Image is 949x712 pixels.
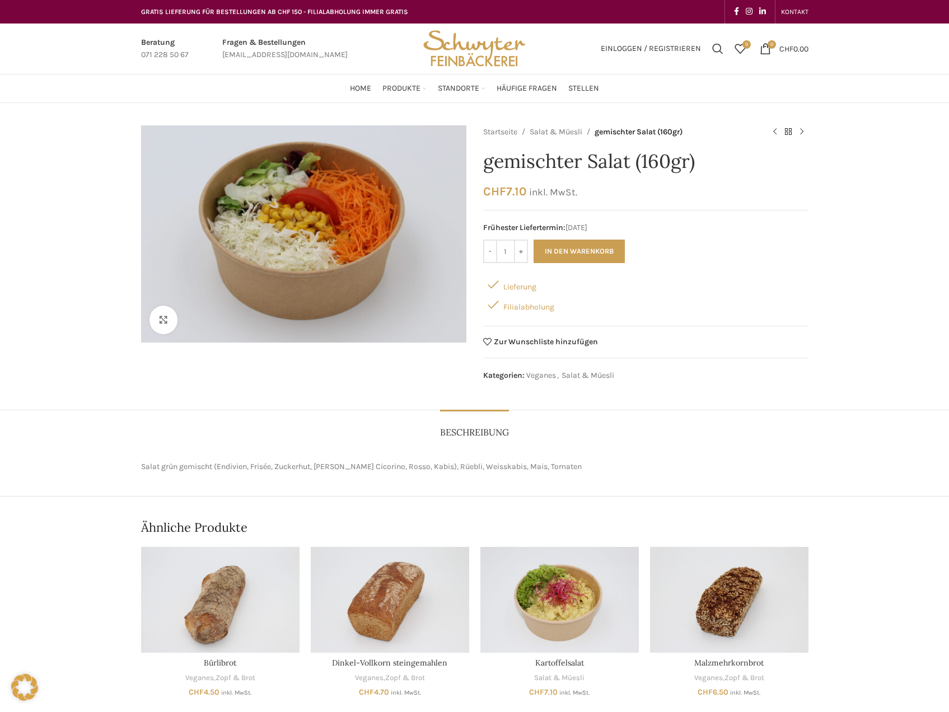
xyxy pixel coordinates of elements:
span: CHF [779,44,793,53]
a: Salat & Müesli [530,126,582,138]
span: Kategorien: [483,371,525,380]
a: Instagram social link [742,4,756,20]
a: Dinkel-Vollkorn steingemahlen [311,547,469,653]
a: Site logo [419,43,529,53]
span: 0 [768,40,776,49]
small: inkl. MwSt. [221,689,251,696]
input: Produktmenge [497,240,514,263]
bdi: 6.50 [698,687,728,697]
span: CHF [189,687,204,697]
a: Malzmehrkornbrot [650,547,808,653]
small: inkl. MwSt. [559,689,590,696]
a: Zopf & Brot [216,673,255,683]
a: Next product [795,125,808,139]
a: Kartoffelsalat [535,658,584,668]
span: CHF [483,184,506,198]
bdi: 7.10 [529,687,558,697]
div: Secondary navigation [775,1,814,23]
span: Stellen [568,83,599,94]
div: Meine Wunschliste [729,38,751,60]
p: Salat grün gemischt (Endivien, Frisée, Zuckerhut, [PERSON_NAME] Cicorino, Rosso, Kabis), Rüebli, ... [141,461,808,473]
a: Häufige Fragen [497,77,557,100]
span: KONTAKT [781,8,808,16]
a: Standorte [438,77,485,100]
a: Home [350,77,371,100]
bdi: 0.00 [779,44,808,53]
div: Main navigation [135,77,814,100]
small: inkl. MwSt. [529,186,577,198]
a: Malzmehrkornbrot [694,658,764,668]
input: + [514,240,528,263]
a: Suchen [707,38,729,60]
a: Bürlibrot [204,658,236,668]
span: Standorte [438,83,479,94]
img: Bäckerei Schwyter [419,24,529,74]
bdi: 4.50 [189,687,219,697]
span: Ähnliche Produkte [141,519,247,536]
span: Häufige Fragen [497,83,557,94]
a: Bürlibrot [141,547,300,653]
span: 0 [742,40,751,49]
a: Linkedin social link [756,4,769,20]
a: Veganes [694,673,723,683]
span: Home [350,83,371,94]
nav: Breadcrumb [483,125,757,139]
a: Stellen [568,77,599,100]
a: Startseite [483,126,517,138]
a: Infobox link [141,36,189,62]
a: Infobox link [222,36,348,62]
a: Zopf & Brot [724,673,764,683]
span: CHF [698,687,713,697]
div: , [141,673,300,683]
a: Facebook social link [731,4,742,20]
span: GRATIS LIEFERUNG FÜR BESTELLUNGEN AB CHF 150 - FILIALABHOLUNG IMMER GRATIS [141,8,408,16]
a: Salat & Müesli [534,673,585,683]
div: , [311,673,469,683]
a: Produkte [382,77,427,100]
span: [DATE] [483,222,808,234]
small: inkl. MwSt. [730,689,760,696]
a: KONTAKT [781,1,808,23]
div: , [650,673,808,683]
a: Veganes [355,673,384,683]
span: Einloggen / Registrieren [601,45,701,53]
a: Previous product [768,125,782,139]
small: inkl. MwSt. [391,689,421,696]
a: Veganes [185,673,214,683]
button: In den Warenkorb [534,240,625,263]
input: - [483,240,497,263]
a: 0 CHF0.00 [754,38,814,60]
h1: gemischter Salat (160gr) [483,150,808,173]
span: Beschreibung [440,427,509,438]
div: Lieferung [483,274,808,294]
span: Produkte [382,83,420,94]
a: Einloggen / Registrieren [595,38,707,60]
a: Zur Wunschliste hinzufügen [483,338,599,346]
bdi: 4.70 [359,687,389,697]
span: , [557,369,559,382]
a: Zopf & Brot [385,673,425,683]
a: 0 [729,38,751,60]
span: gemischter Salat (160gr) [595,126,682,138]
a: Salat & Müesli [562,371,614,380]
a: Veganes [526,371,556,380]
span: Zur Wunschliste hinzufügen [494,338,598,346]
span: CHF [529,687,544,697]
bdi: 7.10 [483,184,526,198]
div: Filialabholung [483,294,808,315]
span: Frühester Liefertermin: [483,223,565,232]
span: CHF [359,687,374,697]
a: Dinkel-Vollkorn steingemahlen [332,658,447,668]
a: Kartoffelsalat [480,547,639,653]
